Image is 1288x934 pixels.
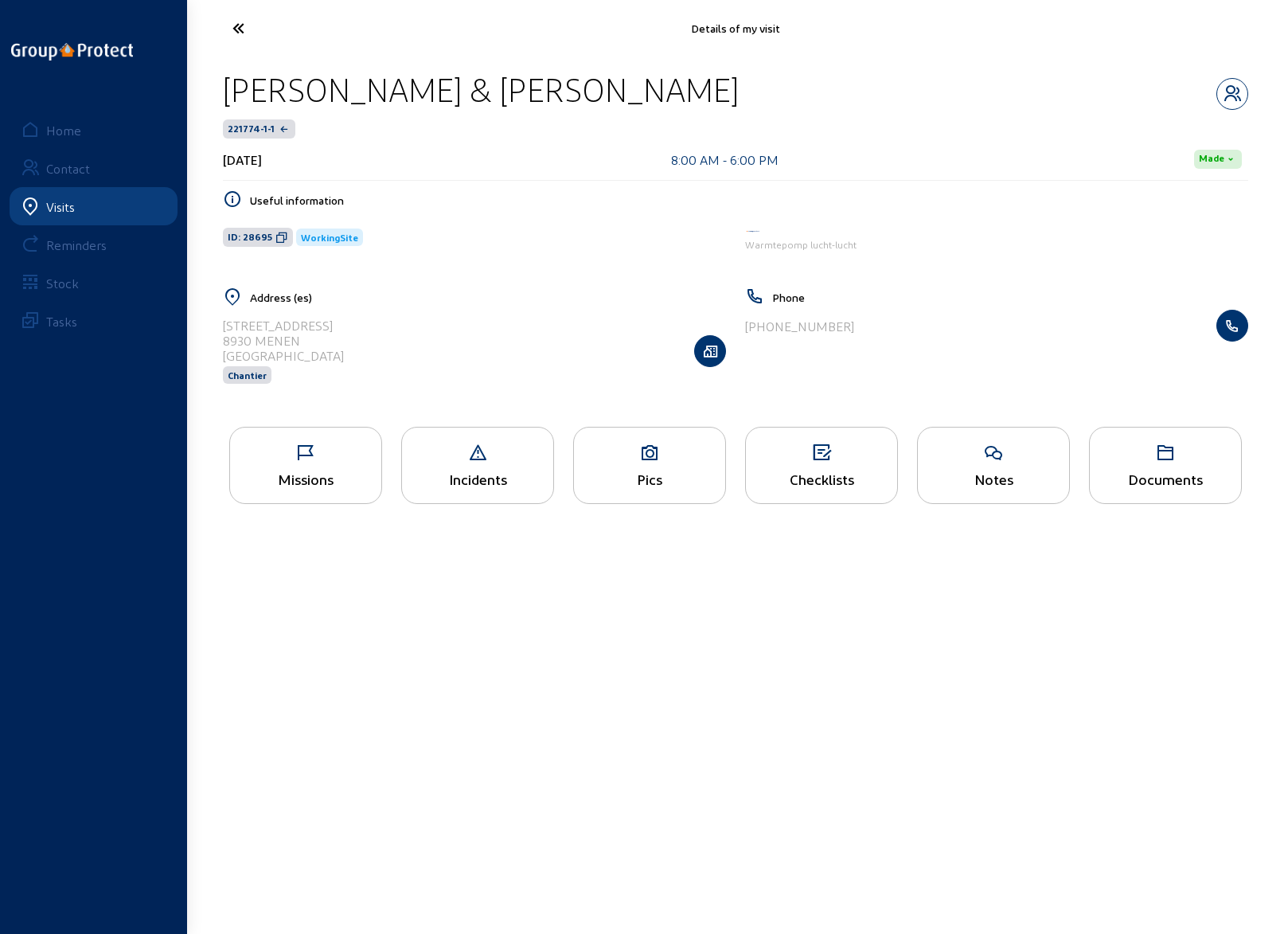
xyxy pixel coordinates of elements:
div: [PERSON_NAME] & [PERSON_NAME] [223,69,739,110]
a: Home [10,111,178,149]
span: Chantier [228,369,267,381]
div: [GEOGRAPHIC_DATA] [223,348,344,363]
div: Pics [574,471,725,487]
span: Made [1199,153,1224,166]
div: Home [46,123,81,138]
h5: Phone [772,291,1248,304]
img: logo-oneline.png [11,43,133,61]
a: Contact [10,149,178,187]
div: Missions [230,471,381,487]
div: [PHONE_NUMBER] [745,318,854,334]
div: Checklists [746,471,897,487]
a: Reminders [10,225,178,264]
span: ID: 28695 [228,231,272,244]
a: Stock [10,264,178,302]
img: Energy Protect HVAC [745,229,761,233]
div: Documents [1090,471,1241,487]
div: [DATE] [223,152,262,167]
span: WorkingSite [301,232,358,243]
div: Tasks [46,314,77,329]
div: 8930 MENEN [223,333,344,348]
div: Contact [46,161,90,176]
div: [STREET_ADDRESS] [223,318,344,333]
span: 221774-1-1 [228,123,275,135]
div: 8:00 AM - 6:00 PM [671,152,779,167]
div: Visits [46,199,75,214]
a: Tasks [10,302,178,340]
div: Incidents [402,471,553,487]
div: Stock [46,276,79,291]
h5: Address (es) [250,291,726,304]
div: Notes [918,471,1069,487]
h5: Useful information [250,193,1248,207]
div: Details of my visit [385,21,1086,35]
div: Reminders [46,237,107,252]
span: Warmtepomp lucht-lucht [745,239,857,250]
a: Visits [10,187,178,225]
